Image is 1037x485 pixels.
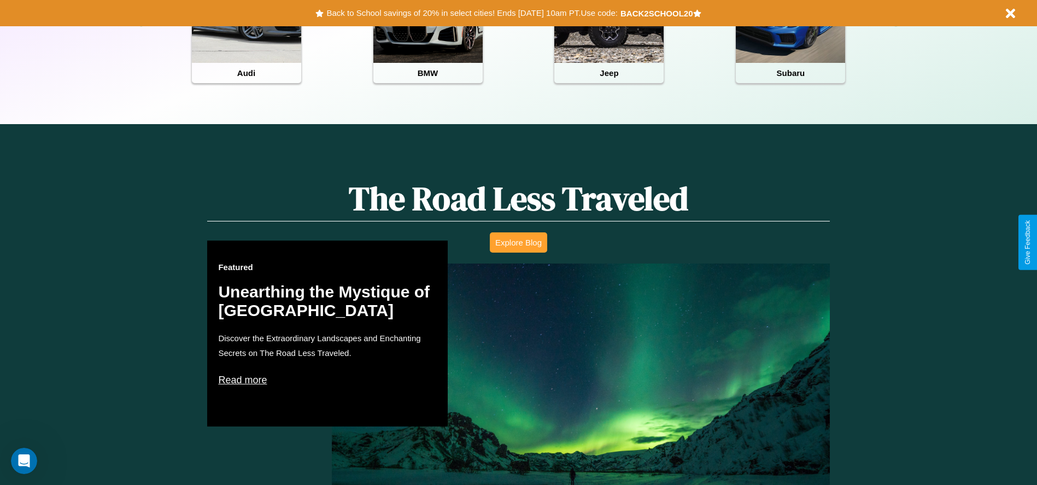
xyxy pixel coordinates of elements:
h4: Audi [192,63,301,83]
h2: Unearthing the Mystique of [GEOGRAPHIC_DATA] [218,283,437,320]
button: Explore Blog [490,232,547,253]
p: Read more [218,371,437,389]
h4: BMW [373,63,483,83]
button: Back to School savings of 20% in select cities! Ends [DATE] 10am PT.Use code: [324,5,620,21]
iframe: Intercom live chat [11,448,37,474]
h1: The Road Less Traveled [207,176,829,221]
p: Discover the Extraordinary Landscapes and Enchanting Secrets on The Road Less Traveled. [218,331,437,360]
h3: Featured [218,262,437,272]
b: BACK2SCHOOL20 [620,9,693,18]
h4: Jeep [554,63,664,83]
h4: Subaru [736,63,845,83]
div: Give Feedback [1024,220,1032,265]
